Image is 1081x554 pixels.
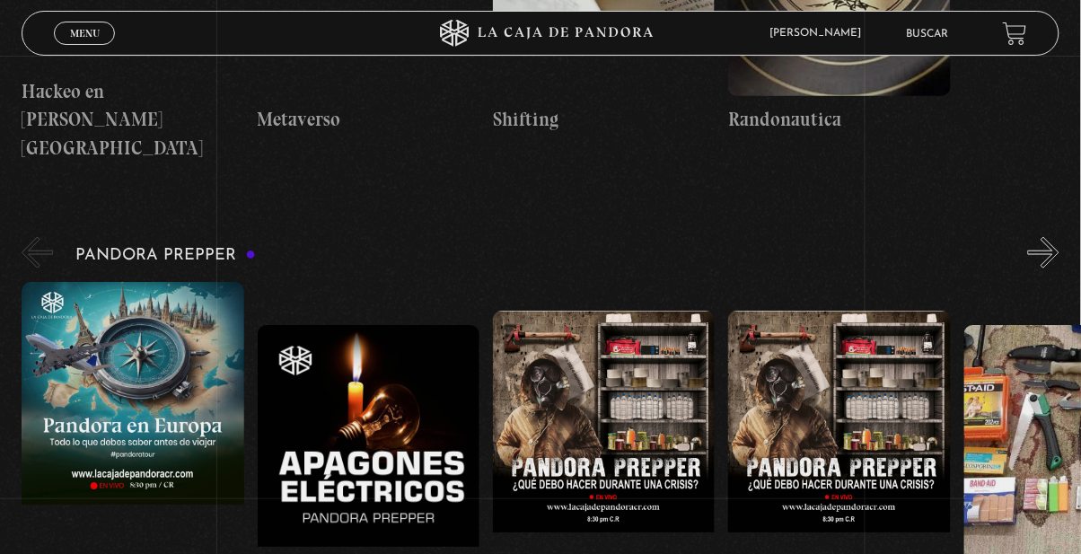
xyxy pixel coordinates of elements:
[258,105,479,134] h4: Metaverso
[64,43,106,56] span: Cerrar
[1028,237,1059,268] button: Next
[70,28,100,39] span: Menu
[1003,22,1027,46] a: View your shopping cart
[22,77,243,163] h4: Hackeo en [PERSON_NAME][GEOGRAPHIC_DATA]
[22,237,53,268] button: Previous
[493,105,715,134] h4: Shifting
[75,247,256,264] h3: Pandora Prepper
[907,29,949,40] a: Buscar
[760,28,879,39] span: [PERSON_NAME]
[728,105,950,134] h4: Randonautica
